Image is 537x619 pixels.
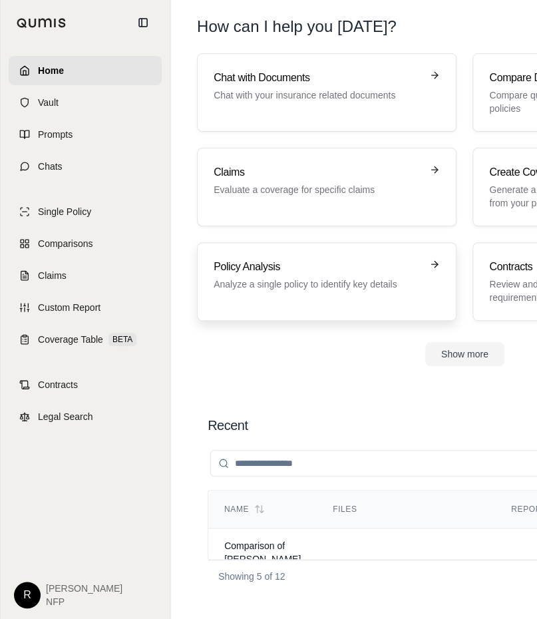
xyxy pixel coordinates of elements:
[9,293,162,322] a: Custom Report
[9,152,162,181] a: Chats
[208,416,248,435] h2: Recent
[214,164,421,180] h3: Claims
[9,56,162,85] a: Home
[38,128,73,141] span: Prompts
[9,402,162,431] a: Legal Search
[38,301,100,314] span: Custom Report
[17,18,67,28] img: Qumis Logo
[197,148,456,226] a: ClaimsEvaluate a coverage for specific claims
[214,89,421,102] p: Chat with your insurance related documents
[38,378,78,391] span: Contracts
[38,269,67,282] span: Claims
[425,342,504,366] button: Show more
[46,582,122,595] span: [PERSON_NAME]
[9,88,162,117] a: Vault
[197,242,456,321] a: Policy AnalysisAnalyze a single policy to identify key details
[214,259,421,275] h3: Policy Analysis
[197,53,456,132] a: Chat with DocumentsChat with your insurance related documents
[224,504,301,515] div: Name
[38,160,63,173] span: Chats
[9,370,162,399] a: Contracts
[46,595,122,608] span: NFP
[9,120,162,149] a: Prompts
[38,205,91,218] span: Single Policy
[132,12,154,33] button: Collapse sidebar
[9,261,162,290] a: Claims
[214,278,421,291] p: Analyze a single policy to identify key details
[38,237,92,250] span: Comparisons
[38,96,59,109] span: Vault
[108,333,136,346] span: BETA
[9,197,162,226] a: Single Policy
[218,570,285,583] p: Showing 5 of 12
[9,325,162,354] a: Coverage TableBETA
[38,333,103,346] span: Coverage Table
[9,229,162,258] a: Comparisons
[38,64,64,77] span: Home
[317,491,495,528] th: Files
[214,70,421,86] h3: Chat with Documents
[14,582,41,608] div: R
[214,183,421,196] p: Evaluate a coverage for specific claims
[38,410,93,423] span: Legal Search
[197,16,397,37] h1: How can I help you [DATE]?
